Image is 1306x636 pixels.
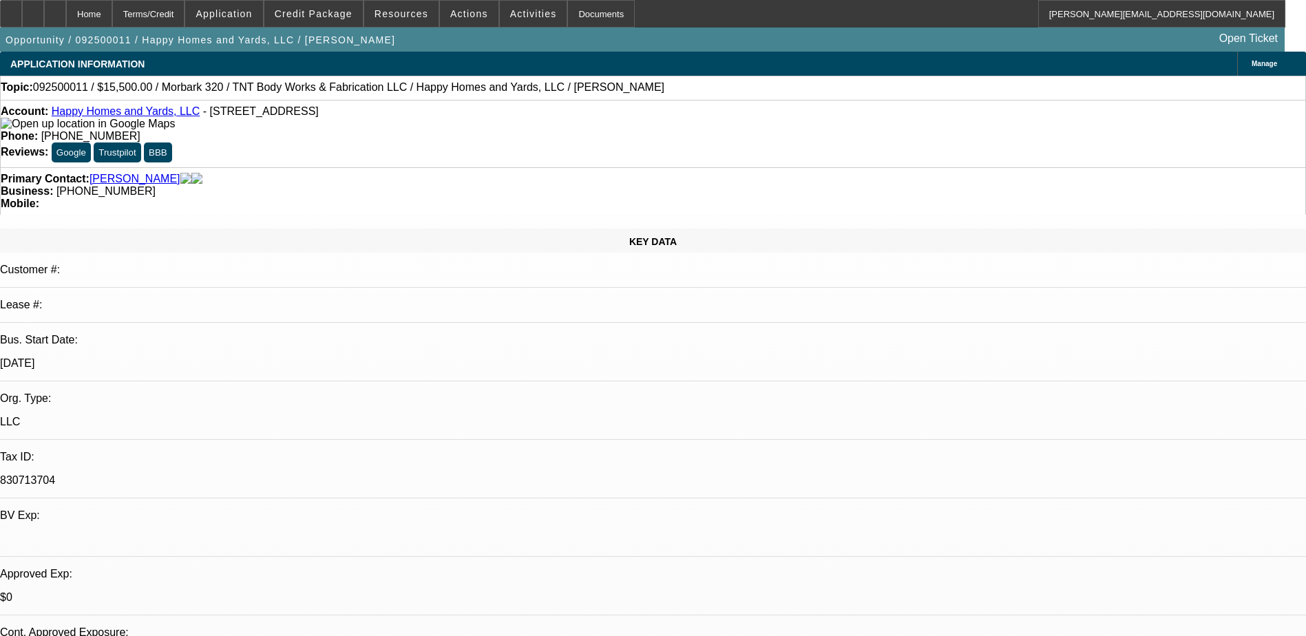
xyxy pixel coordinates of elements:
a: [PERSON_NAME] [89,173,180,185]
a: Happy Homes and Yards, LLC [52,105,200,117]
button: Google [52,142,91,162]
span: Activities [510,8,557,19]
strong: Account: [1,105,48,117]
a: View Google Maps [1,118,175,129]
button: Trustpilot [94,142,140,162]
button: Actions [440,1,498,27]
span: [PHONE_NUMBER] [41,130,140,142]
span: Actions [450,8,488,19]
strong: Topic: [1,81,33,94]
span: Manage [1252,60,1277,67]
span: Credit Package [275,8,352,19]
button: Resources [364,1,439,27]
span: 092500011 / $15,500.00 / Morbark 320 / TNT Body Works & Fabrication LLC / Happy Homes and Yards, ... [33,81,664,94]
span: Application [196,8,252,19]
img: Open up location in Google Maps [1,118,175,130]
span: KEY DATA [629,236,677,247]
button: Credit Package [264,1,363,27]
img: linkedin-icon.png [191,173,202,185]
button: Activities [500,1,567,27]
img: facebook-icon.png [180,173,191,185]
button: BBB [144,142,172,162]
span: Resources [375,8,428,19]
span: Opportunity / 092500011 / Happy Homes and Yards, LLC / [PERSON_NAME] [6,34,395,45]
strong: Phone: [1,130,38,142]
a: Open Ticket [1214,27,1283,50]
strong: Primary Contact: [1,173,89,185]
strong: Reviews: [1,146,48,158]
span: [PHONE_NUMBER] [56,185,156,197]
strong: Business: [1,185,53,197]
button: Application [185,1,262,27]
strong: Mobile: [1,198,39,209]
span: APPLICATION INFORMATION [10,59,145,70]
span: - [STREET_ADDRESS] [203,105,319,117]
